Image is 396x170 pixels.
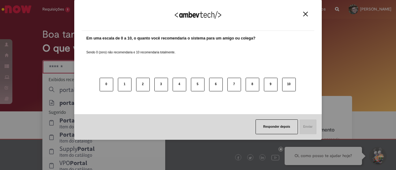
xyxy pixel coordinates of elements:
button: Close [301,11,310,17]
img: Close [303,12,308,16]
button: Responder depois [256,119,298,134]
label: Sendo 0 (zero) não recomendaria e 10 recomendaria totalmente. [86,43,175,55]
button: 6 [209,78,223,91]
label: Em uma escala de 0 a 10, o quanto você recomendaria o sistema para um amigo ou colega? [86,35,256,41]
button: 4 [173,78,186,91]
button: 8 [246,78,259,91]
button: 0 [100,78,113,91]
button: 2 [136,78,150,91]
button: 1 [118,78,131,91]
button: 5 [191,78,204,91]
button: 9 [264,78,278,91]
button: 10 [282,78,296,91]
img: Logo Ambevtech [175,11,221,19]
button: 3 [154,78,168,91]
button: 7 [227,78,241,91]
